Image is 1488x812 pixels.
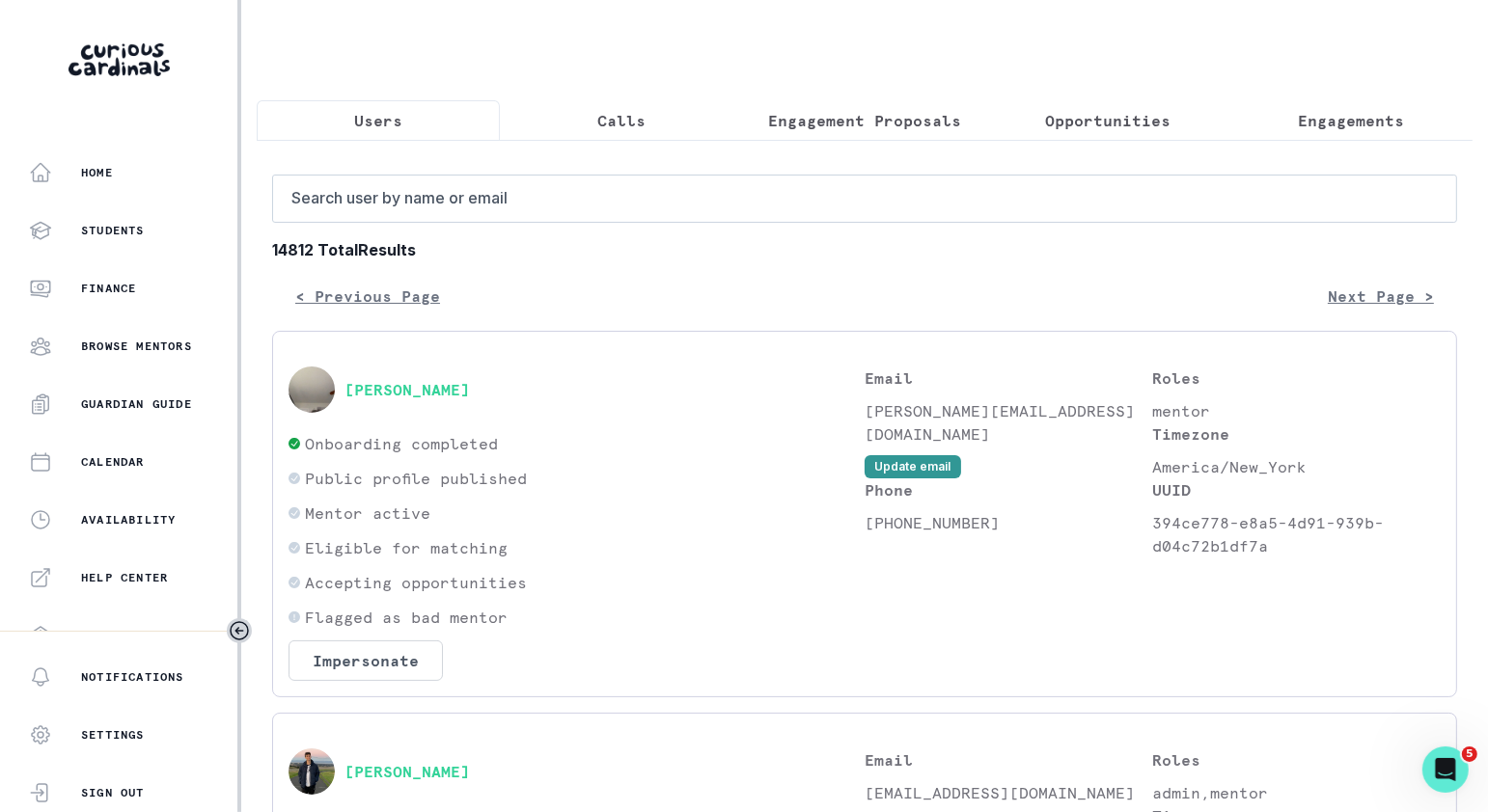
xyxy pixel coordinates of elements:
[1153,511,1442,557] p: 394ce778-e8a5-4d91-939b-d04c72b1df7a
[81,628,224,643] p: Curriculum Library
[81,512,176,528] p: Availability
[865,366,1153,390] p: Email
[865,748,1153,771] p: Email
[305,606,508,629] p: Flagged as bad mentor
[1153,366,1442,390] p: Roles
[81,669,184,685] p: Notifications
[305,432,498,455] p: Onboarding completed
[227,618,252,643] button: Toggle sidebar
[81,570,168,585] p: Help Center
[1153,478,1442,501] p: UUID
[1153,781,1442,804] p: admin,mentor
[865,478,1153,501] p: Phone
[354,109,402,132] p: Users
[81,396,192,412] p: Guardian Guide
[81,165,113,180] p: Home
[1153,455,1442,478] p: America/New_York
[81,223,145,238] p: Students
[865,455,961,478] button: Update email
[305,501,430,525] p: Mentor active
[865,511,1153,534] p: [PHONE_NUMBER]
[1298,109,1404,132] p: Engagements
[1305,277,1457,315] button: Next Page >
[865,781,1153,804] p: [EMAIL_ADDRESS][DOMAIN_NAME]
[1153,748,1442,771] p: Roles
[768,109,961,132] p: Engagement Proposals
[272,277,463,315] button: < Previous Page
[81,281,136,296] p: Finance
[1422,746,1469,793] iframe: Intercom live chat
[344,380,470,399] button: [PERSON_NAME]
[1045,109,1171,132] p: Opportunities
[1153,422,1442,446] p: Timezone
[305,536,508,559] p: Eligible for matching
[305,467,527,490] p: Public profile published
[1153,399,1442,422] p: mentor
[1462,746,1477,762] span: 5
[81,338,192,354] p: Browse Mentors
[81,454,145,470] p: Calendar
[344,762,470,781] button: [PERSON_NAME]
[81,727,145,743] p: Settings
[69,43,170,76] img: Curious Cardinals Logo
[865,399,1153,446] p: [PERSON_NAME][EMAIL_ADDRESS][DOMAIN_NAME]
[305,571,527,594] p: Accepting opportunities
[272,238,1457,261] b: 14812 Total Results
[597,109,646,132] p: Calls
[289,640,443,681] button: Impersonate
[81,785,145,800] p: Sign Out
